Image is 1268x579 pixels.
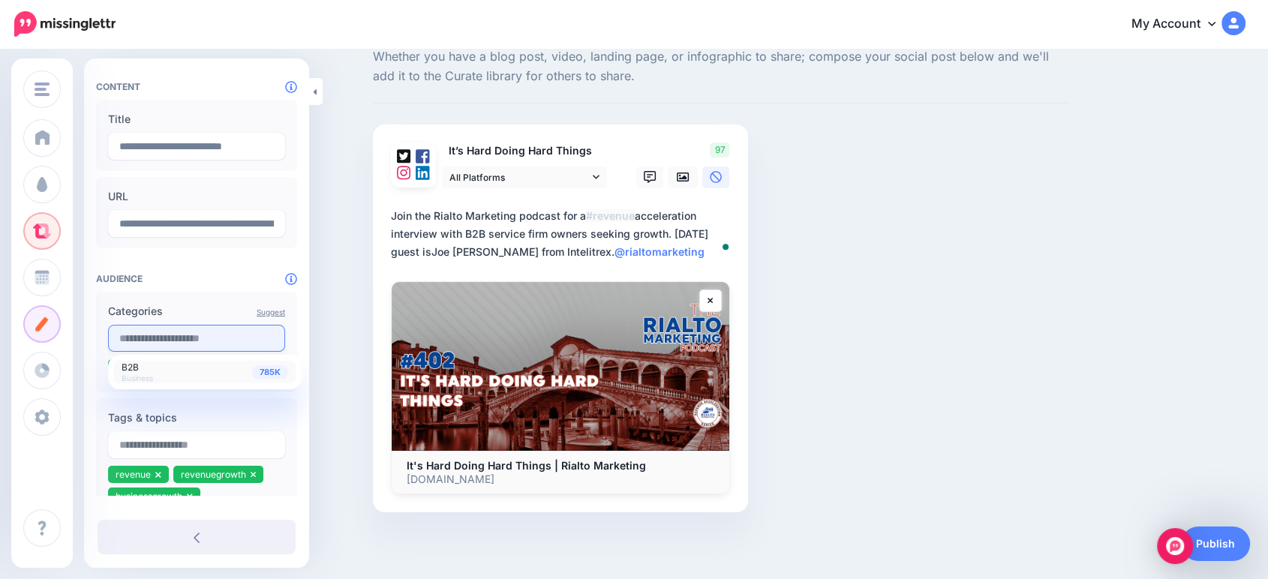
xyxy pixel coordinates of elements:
[407,459,646,472] b: It's Hard Doing Hard Things | Rialto Marketing
[114,361,296,383] a: 785K B2B Business
[1116,6,1245,43] a: My Account
[116,490,182,502] span: businessgrowth
[122,361,139,373] span: B2B
[373,47,1069,86] span: Whether you have a blog post, video, landing page, or infographic to share; compose your social p...
[14,11,116,37] img: Missinglettr
[1157,528,1193,564] div: Open Intercom Messenger
[442,166,607,188] a: All Platforms
[108,187,285,205] label: URL
[35,82,50,96] img: menu.png
[108,110,285,128] label: Title
[252,365,288,379] span: 785K
[96,81,297,92] h4: Content
[116,469,151,480] span: revenue
[96,273,297,284] h4: Audience
[108,409,285,427] label: Tags & topics
[449,169,589,185] span: All Platforms
[1181,526,1250,561] a: Publish
[442,142,608,160] p: It’s Hard Doing Hard Things
[181,469,246,480] span: revenuegrowth
[392,282,729,451] img: It's Hard Doing Hard Things | Rialto Marketing
[391,207,736,261] textarea: To enrich screen reader interactions, please activate Accessibility in Grammarly extension settings
[257,307,285,316] a: Suggest
[391,207,736,261] div: Join the Rialto Marketing podcast for a acceleration interview with B2B service firm owners seeki...
[108,302,285,320] label: Categories
[122,373,153,382] span: Business
[710,142,729,157] span: 97
[407,472,714,486] p: [DOMAIN_NAME]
